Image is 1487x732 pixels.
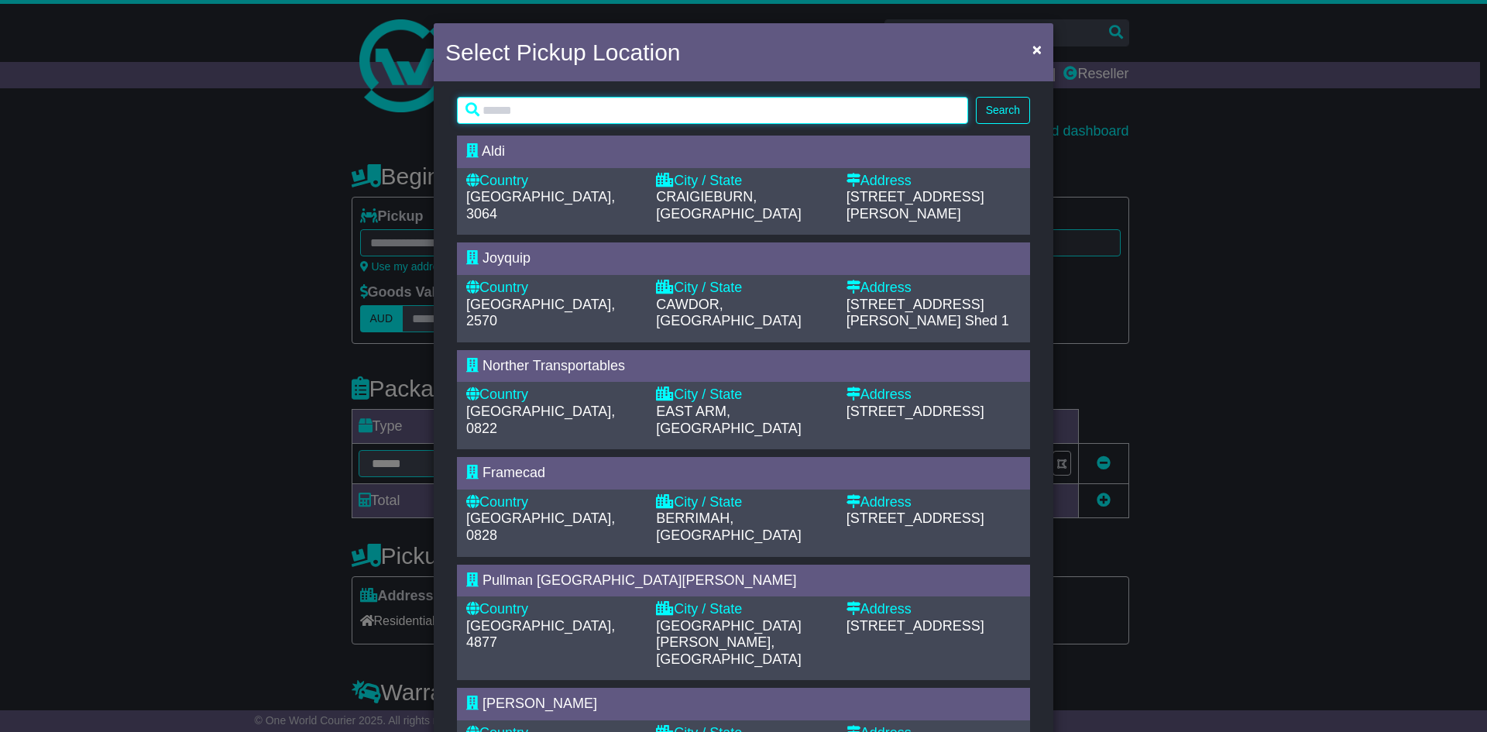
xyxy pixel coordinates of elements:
[1032,40,1042,58] span: ×
[847,173,1021,190] div: Address
[847,280,1021,297] div: Address
[656,494,830,511] div: City / State
[445,35,681,70] h4: Select Pickup Location
[656,387,830,404] div: City / State
[847,387,1021,404] div: Address
[483,250,531,266] span: Joyquip
[483,696,597,711] span: [PERSON_NAME]
[656,601,830,618] div: City / State
[656,280,830,297] div: City / State
[466,387,640,404] div: Country
[847,601,1021,618] div: Address
[466,280,640,297] div: Country
[483,358,625,373] span: Norther Transportables
[847,404,984,419] span: [STREET_ADDRESS]
[466,189,615,222] span: [GEOGRAPHIC_DATA], 3064
[466,173,640,190] div: Country
[976,97,1030,124] button: Search
[466,618,615,651] span: [GEOGRAPHIC_DATA], 4877
[656,404,801,436] span: EAST ARM, [GEOGRAPHIC_DATA]
[656,173,830,190] div: City / State
[847,297,984,329] span: [STREET_ADDRESS][PERSON_NAME]
[466,601,640,618] div: Country
[1025,33,1049,65] button: Close
[847,189,984,222] span: [STREET_ADDRESS][PERSON_NAME]
[466,297,615,329] span: [GEOGRAPHIC_DATA], 2570
[847,618,984,634] span: [STREET_ADDRESS]
[965,313,1009,328] span: Shed 1
[483,572,796,588] span: Pullman [GEOGRAPHIC_DATA][PERSON_NAME]
[482,143,505,159] span: Aldi
[466,510,615,543] span: [GEOGRAPHIC_DATA], 0828
[847,494,1021,511] div: Address
[656,510,801,543] span: BERRIMAH, [GEOGRAPHIC_DATA]
[466,404,615,436] span: [GEOGRAPHIC_DATA], 0822
[466,494,640,511] div: Country
[483,465,545,480] span: Framecad
[656,618,801,667] span: [GEOGRAPHIC_DATA][PERSON_NAME], [GEOGRAPHIC_DATA]
[656,297,801,329] span: CAWDOR, [GEOGRAPHIC_DATA]
[847,510,984,526] span: [STREET_ADDRESS]
[656,189,801,222] span: CRAIGIEBURN, [GEOGRAPHIC_DATA]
